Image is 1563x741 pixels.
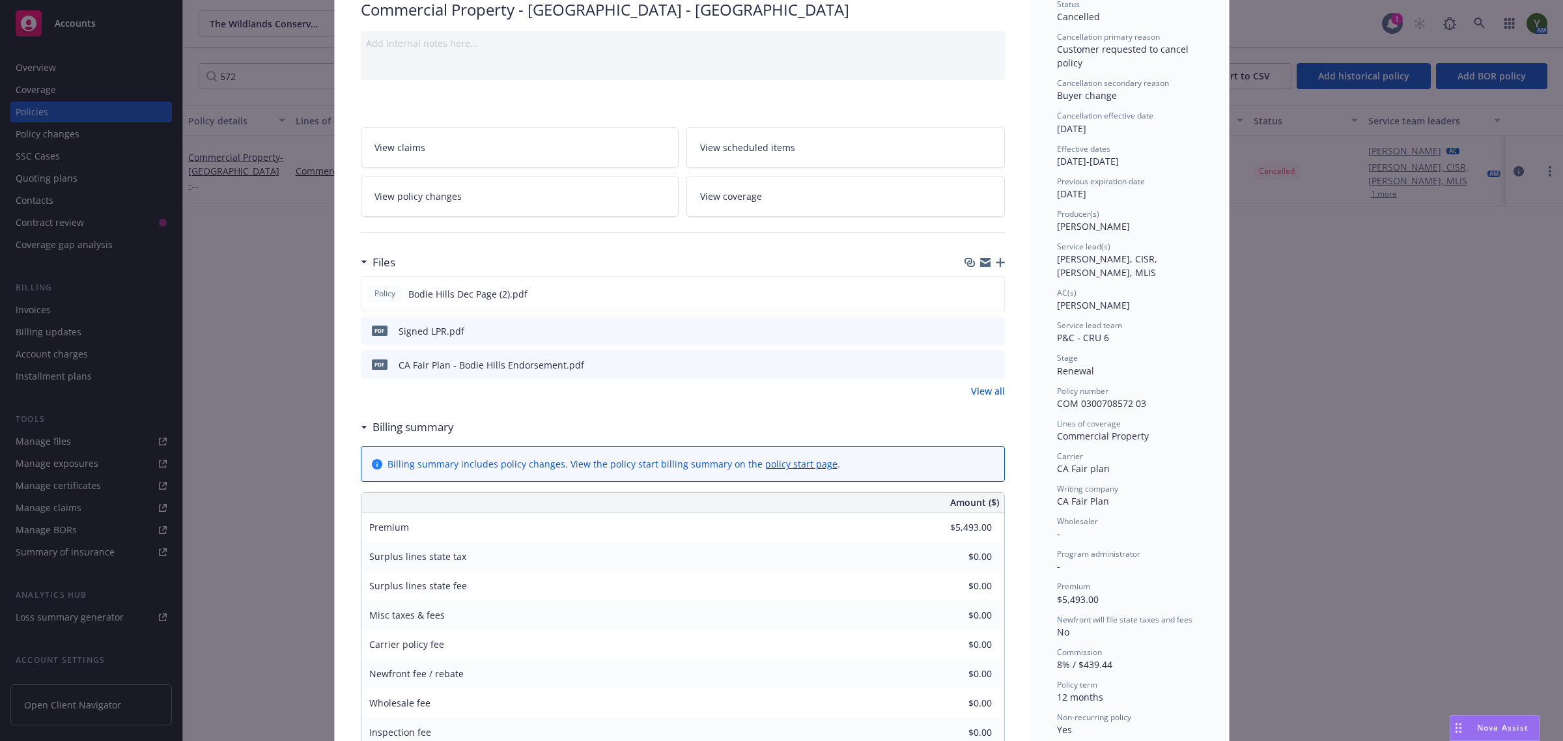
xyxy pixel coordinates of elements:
[369,697,430,709] span: Wholesale fee
[1057,385,1108,397] span: Policy number
[966,287,977,301] button: download file
[369,580,467,592] span: Surplus lines state fee
[1057,626,1069,638] span: No
[1450,716,1467,740] div: Drag to move
[361,419,454,436] div: Billing summary
[1057,614,1192,625] span: Newfront will file state taxes and fees
[1057,43,1191,69] span: Customer requested to cancel policy
[1057,122,1086,135] span: [DATE]
[1057,253,1160,279] span: [PERSON_NAME], CISR, [PERSON_NAME], MLIS
[1057,548,1140,559] span: Program administrator
[1057,560,1060,572] span: -
[1477,722,1528,733] span: Nova Assist
[1057,462,1110,475] span: CA Fair plan
[408,287,528,301] span: Bodie Hills Dec Page (2).pdf
[1057,31,1160,42] span: Cancellation primary reason
[399,358,584,372] div: CA Fair Plan - Bodie Hills Endorsement.pdf
[1057,241,1110,252] span: Service lead(s)
[387,457,840,471] div: Billing summary includes policy changes. View the policy start billing summary on the .
[369,667,464,680] span: Newfront fee / rebate
[399,324,464,338] div: Signed LPR.pdf
[1057,679,1097,690] span: Policy term
[1057,110,1153,121] span: Cancellation effective date
[1450,715,1540,741] button: Nova Assist
[1057,10,1100,23] span: Cancelled
[1057,430,1149,442] span: Commercial Property
[374,189,462,203] span: View policy changes
[915,635,1000,654] input: 0.00
[369,638,444,650] span: Carrier policy fee
[1057,188,1086,200] span: [DATE]
[700,141,795,154] span: View scheduled items
[1057,691,1103,703] span: 12 months
[1057,176,1145,187] span: Previous expiration date
[369,609,445,621] span: Misc taxes & fees
[1057,712,1131,723] span: Non-recurring policy
[1057,320,1122,331] span: Service lead team
[1057,208,1099,219] span: Producer(s)
[1057,77,1169,89] span: Cancellation secondary reason
[1057,143,1203,168] div: [DATE] - [DATE]
[971,384,1005,398] a: View all
[915,693,1000,713] input: 0.00
[988,324,1000,338] button: preview file
[686,127,1005,168] a: View scheduled items
[1057,143,1110,154] span: Effective dates
[374,141,425,154] span: View claims
[1057,495,1109,507] span: CA Fair Plan
[373,419,454,436] h3: Billing summary
[915,606,1000,625] input: 0.00
[369,550,466,563] span: Surplus lines state tax
[369,521,409,533] span: Premium
[372,288,398,300] span: Policy
[686,176,1005,217] a: View coverage
[915,576,1000,596] input: 0.00
[361,254,395,271] div: Files
[765,458,838,470] a: policy start page
[1057,331,1109,344] span: P&C - CRU 6
[366,36,1000,50] div: Add internal notes here...
[372,326,387,335] span: pdf
[1057,658,1112,671] span: 8% / $439.44
[915,664,1000,684] input: 0.00
[372,359,387,369] span: pdf
[1057,418,1121,429] span: Lines of coverage
[1057,723,1072,736] span: Yes
[915,547,1000,566] input: 0.00
[915,518,1000,537] input: 0.00
[988,358,1000,372] button: preview file
[1057,299,1130,311] span: [PERSON_NAME]
[967,324,978,338] button: download file
[1057,397,1146,410] span: COM 0300708572 03
[1057,287,1077,298] span: AC(s)
[369,726,431,738] span: Inspection fee
[361,127,679,168] a: View claims
[1057,483,1118,494] span: Writing company
[950,496,999,509] span: Amount ($)
[1057,89,1117,102] span: Buyer change
[987,287,999,301] button: preview file
[700,189,762,203] span: View coverage
[1057,527,1060,540] span: -
[1057,516,1098,527] span: Wholesaler
[1057,352,1078,363] span: Stage
[1057,647,1102,658] span: Commission
[1057,220,1130,232] span: [PERSON_NAME]
[1057,581,1090,592] span: Premium
[967,358,978,372] button: download file
[1057,365,1094,377] span: Renewal
[373,254,395,271] h3: Files
[361,176,679,217] a: View policy changes
[1057,451,1083,462] span: Carrier
[1057,593,1099,606] span: $5,493.00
